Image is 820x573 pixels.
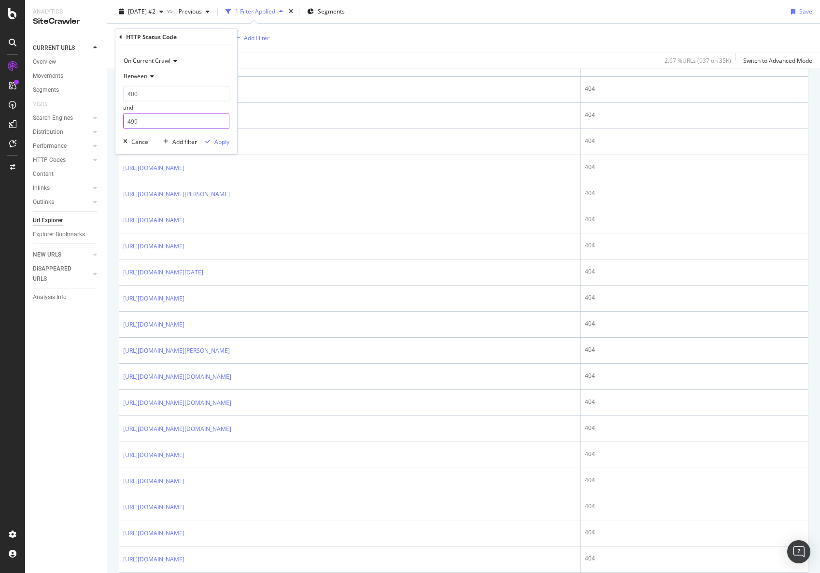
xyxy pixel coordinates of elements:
span: Between [124,72,147,80]
a: Content [33,169,100,179]
a: [URL][DOMAIN_NAME] [123,215,184,225]
a: Explorer Bookmarks [33,229,100,240]
div: NEW URLS [33,250,61,260]
button: Previous [175,4,213,19]
a: [URL][DOMAIN_NAME][DOMAIN_NAME] [123,398,231,408]
a: [URL][DOMAIN_NAME] [123,242,184,251]
button: [DATE] #2 [115,4,167,19]
button: Switch to Advanced Mode [739,53,812,69]
div: SiteCrawler [33,16,99,27]
button: Cancel [119,137,150,146]
div: and [123,86,229,129]
span: vs [167,6,175,14]
button: Apply [201,137,229,146]
div: Add Filter [244,34,269,42]
div: 2.67 % URLs ( 937 on 35K ) [664,57,731,65]
a: [URL][DOMAIN_NAME][PERSON_NAME] [123,346,230,356]
div: Visits [33,99,47,109]
div: 404 [585,85,804,93]
a: Url Explorer [33,215,100,226]
div: Url Explorer [33,215,63,226]
a: [URL][DOMAIN_NAME] [123,450,184,460]
div: Switch to Advanced Mode [743,57,812,65]
a: [URL][DOMAIN_NAME][DOMAIN_NAME] [123,372,231,382]
div: 404 [585,319,804,328]
div: CURRENT URLS [33,43,75,53]
div: HTTP Status Code [126,33,177,41]
div: Explorer Bookmarks [33,229,85,240]
div: Distribution [33,127,63,137]
div: 404 [585,450,804,458]
span: 2025 Oct. 1st #2 [128,7,156,15]
a: [URL][DOMAIN_NAME] [123,529,184,538]
div: Analysis Info [33,292,67,302]
a: Visits [33,99,57,109]
div: 404 [585,241,804,250]
div: HTTP Codes [33,155,66,165]
div: Open Intercom Messenger [787,540,810,563]
div: 404 [585,215,804,224]
a: [URL][DOMAIN_NAME] [123,502,184,512]
a: Outlinks [33,197,90,207]
div: Search Engines [33,113,73,123]
div: 404 [585,189,804,198]
a: CURRENT URLS [33,43,90,53]
div: 404 [585,424,804,432]
a: Distribution [33,127,90,137]
button: Save [787,4,812,19]
div: 404 [585,345,804,354]
a: DISAPPEARED URLS [33,264,90,284]
a: [URL][DOMAIN_NAME] [123,476,184,486]
div: 404 [585,554,804,563]
div: DISAPPEARED URLS [33,264,82,284]
div: Segments [33,85,59,95]
a: [URL][DOMAIN_NAME][DOMAIN_NAME] [123,424,231,434]
div: 404 [585,398,804,406]
div: Overview [33,57,56,67]
div: 404 [585,111,804,119]
div: 404 [585,267,804,276]
div: 404 [585,476,804,485]
div: Save [799,7,812,15]
button: Add Filter [231,32,269,44]
span: On Current Crawl [124,57,170,65]
div: Inlinks [33,183,50,193]
a: Movements [33,71,100,81]
a: NEW URLS [33,250,90,260]
div: Apply [214,137,229,145]
span: Segments [318,7,345,15]
div: Movements [33,71,63,81]
a: [URL][DOMAIN_NAME] [123,294,184,303]
button: Add filter [159,137,197,146]
a: [URL][DOMAIN_NAME] [123,163,184,173]
div: 404 [585,502,804,511]
div: Add filter [172,137,197,145]
div: Outlinks [33,197,54,207]
div: 1 Filter Applied [235,7,275,15]
a: [URL][DOMAIN_NAME] [123,555,184,564]
div: 404 [585,293,804,302]
div: 404 [585,528,804,537]
div: Performance [33,141,67,151]
a: Segments [33,85,100,95]
a: [URL][DOMAIN_NAME][DATE] [123,268,203,277]
div: Analytics [33,8,99,16]
a: Inlinks [33,183,90,193]
div: Cancel [131,137,150,145]
div: 404 [585,372,804,380]
a: [URL][DOMAIN_NAME][PERSON_NAME] [123,189,230,199]
div: times [287,7,295,16]
a: Performance [33,141,90,151]
a: [URL][DOMAIN_NAME] [123,320,184,329]
span: Previous [175,7,202,15]
a: Overview [33,57,100,67]
div: 404 [585,137,804,145]
div: 404 [585,163,804,172]
button: Segments [303,4,349,19]
div: Content [33,169,54,179]
a: HTTP Codes [33,155,90,165]
a: Analysis Info [33,292,100,302]
a: Search Engines [33,113,90,123]
button: 1 Filter Applied [222,4,287,19]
